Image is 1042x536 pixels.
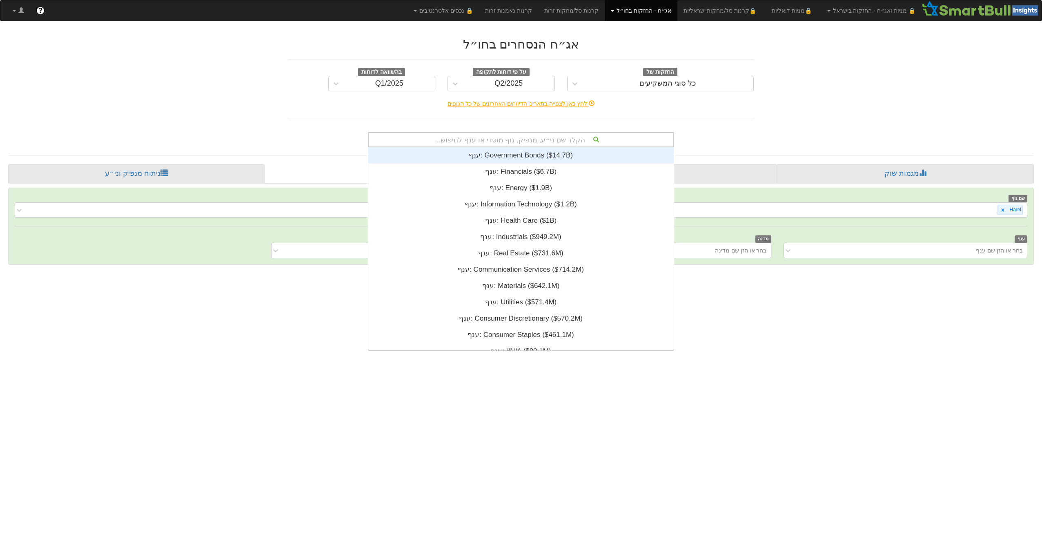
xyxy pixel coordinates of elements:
span: החזקות של [643,68,677,77]
h2: אג״ח הנסחרים בחו״ל [288,38,754,51]
div: ענף: ‎Financials ‎($6.7B)‏ [368,164,674,180]
a: 🔒 נכסים אלטרנטיבים [407,0,479,21]
div: ענף: ‎Consumer Staples ‎($461.1M)‏ [368,327,674,343]
a: ? [30,0,51,21]
span: ענף [1015,235,1027,242]
div: ענף: ‎Materials ‎($642.1M)‏ [368,278,674,294]
a: פרופיל משקיע [265,164,523,184]
span: על פי דוחות לתקופה [473,68,530,77]
div: הקלד שם ני״ע, מנפיק, גוף מוסדי או ענף לחיפוש... [369,133,673,146]
a: 🔒מניות דואליות [766,0,821,21]
a: 🔒קרנות סל/מחקות ישראליות [677,0,766,21]
div: ענף: ‎Health Care ‎($1B)‏ [368,213,674,229]
a: מגמות שוק [777,164,1034,184]
div: כל סוגי המשקיעים [639,80,696,88]
div: ענף: ‎Consumer Discretionary ‎($570.2M)‏ [368,310,674,327]
div: אין החזקות ב Q2/2025 [8,299,1034,309]
span: מדינה [755,235,771,242]
div: ענף: ‎#N/A ‎($80.1M)‏ [368,343,674,359]
div: ענף: ‎Communication Services ‎($714.2M)‏ [368,261,674,278]
a: אג״ח - החזקות בחו״ל [605,0,677,21]
div: ענף: ‎Real Estate ‎($731.6M)‏ [368,245,674,261]
div: ענף: ‎Utilities ‎($571.4M)‏ [368,294,674,310]
a: קרנות סל/מחקות זרות [538,0,605,21]
div: Q1/2025 [375,80,403,88]
span: שם גוף [1009,195,1027,202]
a: 🔒 מניות ואג״ח - החזקות בישראל [821,0,922,21]
img: Smartbull [922,0,1042,17]
div: ענף: ‎Government Bonds ‎($14.7B)‏ [368,147,674,164]
span: בהשוואה לדוחות [358,68,405,77]
div: ענף: ‎Industrials ‎($949.2M)‏ [368,229,674,245]
div: בחר או הזן שם מדינה [715,246,767,255]
h2: Harel - ניתוח משקיע [8,273,1034,286]
div: ענף: ‎Energy ‎($1.9B)‏ [368,180,674,196]
div: לחץ כאן לצפייה בתאריכי הדיווחים האחרונים של כל הגופים [282,100,760,108]
div: Harel [1007,205,1022,215]
div: בחר או הזן שם ענף [976,246,1023,255]
div: Q2/2025 [494,80,523,88]
a: ניתוח מנפיק וני״ע [8,164,265,184]
div: ענף: ‎Information Technology ‎($1.2B)‏ [368,196,674,213]
a: קרנות נאמנות זרות [479,0,538,21]
div: grid [368,147,674,392]
span: ? [38,7,42,15]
